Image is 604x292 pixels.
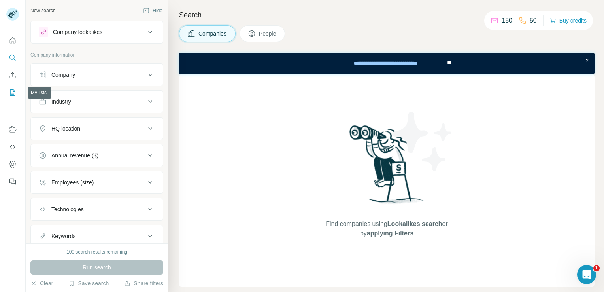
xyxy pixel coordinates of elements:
[387,220,442,227] span: Lookalikes search
[68,279,109,287] button: Save search
[577,265,596,284] iframe: Intercom live chat
[6,85,19,100] button: My lists
[51,152,98,159] div: Annual revenue ($)
[51,71,75,79] div: Company
[30,7,55,14] div: New search
[31,173,163,192] button: Employees (size)
[66,248,127,256] div: 100 search results remaining
[31,23,163,42] button: Company lookalikes
[6,51,19,65] button: Search
[367,230,413,237] span: applying Filters
[51,125,80,133] div: HQ location
[198,30,227,38] span: Companies
[6,140,19,154] button: Use Surfe API
[179,9,595,21] h4: Search
[31,92,163,111] button: Industry
[53,28,102,36] div: Company lookalikes
[51,178,94,186] div: Employees (size)
[31,65,163,84] button: Company
[259,30,277,38] span: People
[51,205,84,213] div: Technologies
[502,16,512,25] p: 150
[6,157,19,171] button: Dashboard
[31,119,163,138] button: HQ location
[138,5,168,17] button: Hide
[6,33,19,47] button: Quick start
[179,53,595,74] iframe: Banner
[31,227,163,246] button: Keywords
[6,122,19,137] button: Use Surfe on LinkedIn
[31,146,163,165] button: Annual revenue ($)
[30,279,53,287] button: Clear
[31,200,163,219] button: Technologies
[6,174,19,189] button: Feedback
[530,16,537,25] p: 50
[593,265,600,271] span: 1
[387,106,458,177] img: Surfe Illustration - Stars
[550,15,587,26] button: Buy credits
[51,98,71,106] div: Industry
[30,51,163,59] p: Company information
[124,279,163,287] button: Share filters
[6,68,19,82] button: Enrich CSV
[51,232,75,240] div: Keywords
[346,123,428,211] img: Surfe Illustration - Woman searching with binoculars
[323,219,450,238] span: Find companies using or by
